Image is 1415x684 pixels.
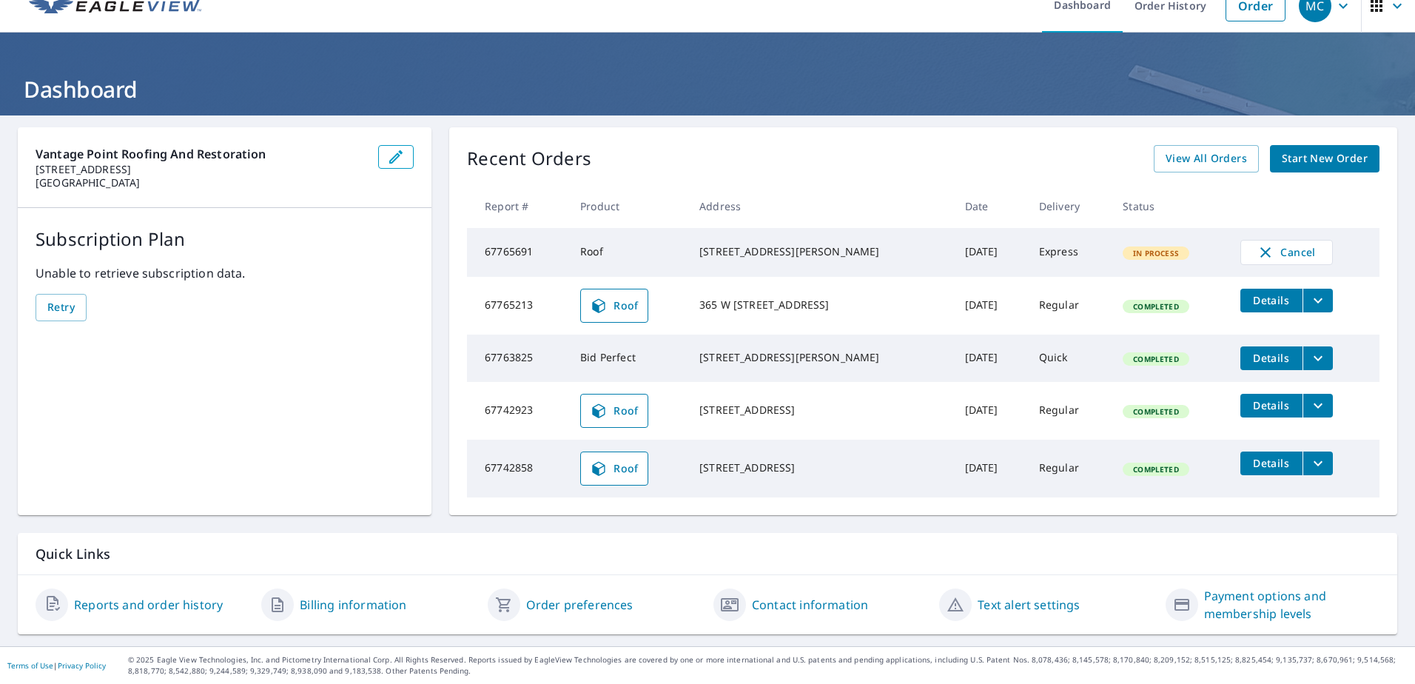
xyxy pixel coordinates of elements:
[953,184,1027,228] th: Date
[467,145,591,172] p: Recent Orders
[36,176,366,190] p: [GEOGRAPHIC_DATA]
[953,440,1027,497] td: [DATE]
[1027,440,1112,497] td: Regular
[467,335,568,382] td: 67763825
[1240,240,1333,265] button: Cancel
[590,460,639,477] span: Roof
[1303,394,1333,418] button: filesDropdownBtn-67742923
[1256,244,1317,261] span: Cancel
[1027,228,1112,277] td: Express
[1303,452,1333,475] button: filesDropdownBtn-67742858
[590,402,639,420] span: Roof
[699,460,941,475] div: [STREET_ADDRESS]
[1111,184,1228,228] th: Status
[1124,248,1188,258] span: In Process
[36,226,414,252] p: Subscription Plan
[467,277,568,335] td: 67765213
[300,596,406,614] a: Billing information
[18,74,1397,104] h1: Dashboard
[1240,346,1303,370] button: detailsBtn-67763825
[1154,145,1259,172] a: View All Orders
[590,297,639,315] span: Roof
[568,228,688,277] td: Roof
[1124,301,1187,312] span: Completed
[580,394,648,428] a: Roof
[568,335,688,382] td: Bid Perfect
[1303,346,1333,370] button: filesDropdownBtn-67763825
[467,184,568,228] th: Report #
[953,382,1027,440] td: [DATE]
[1027,382,1112,440] td: Regular
[699,403,941,418] div: [STREET_ADDRESS]
[74,596,223,614] a: Reports and order history
[580,452,648,486] a: Roof
[580,289,648,323] a: Roof
[1124,464,1187,475] span: Completed
[1027,335,1112,382] td: Quick
[699,350,941,365] div: [STREET_ADDRESS][PERSON_NAME]
[36,163,366,176] p: [STREET_ADDRESS]
[1240,452,1303,475] button: detailsBtn-67742858
[1249,398,1294,412] span: Details
[467,440,568,497] td: 67742858
[36,145,366,163] p: Vantage Point Roofing and Restoration
[688,184,953,228] th: Address
[526,596,633,614] a: Order preferences
[568,184,688,228] th: Product
[752,596,868,614] a: Contact information
[1303,289,1333,312] button: filesDropdownBtn-67765213
[1240,289,1303,312] button: detailsBtn-67765213
[978,596,1080,614] a: Text alert settings
[7,660,53,671] a: Terms of Use
[36,545,1379,563] p: Quick Links
[1027,277,1112,335] td: Regular
[699,298,941,312] div: 365 W [STREET_ADDRESS]
[699,244,941,259] div: [STREET_ADDRESS][PERSON_NAME]
[58,660,106,671] a: Privacy Policy
[953,277,1027,335] td: [DATE]
[1249,456,1294,470] span: Details
[1124,406,1187,417] span: Completed
[1027,184,1112,228] th: Delivery
[1249,351,1294,365] span: Details
[1282,150,1368,168] span: Start New Order
[1124,354,1187,364] span: Completed
[1270,145,1379,172] a: Start New Order
[47,298,75,317] span: Retry
[953,228,1027,277] td: [DATE]
[1249,293,1294,307] span: Details
[953,335,1027,382] td: [DATE]
[1240,394,1303,418] button: detailsBtn-67742923
[467,228,568,277] td: 67765691
[128,654,1408,677] p: © 2025 Eagle View Technologies, Inc. and Pictometry International Corp. All Rights Reserved. Repo...
[7,661,106,670] p: |
[1166,150,1247,168] span: View All Orders
[467,382,568,440] td: 67742923
[36,294,87,321] button: Retry
[1204,587,1379,623] a: Payment options and membership levels
[36,264,414,282] p: Unable to retrieve subscription data.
